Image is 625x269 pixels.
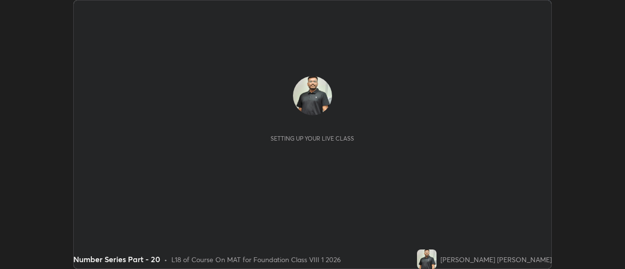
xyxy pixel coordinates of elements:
[73,253,160,265] div: Number Series Part - 20
[293,76,332,115] img: 23e7b648e18f4cfeb08ba2c1e7643307.png
[171,254,341,265] div: L18 of Course On MAT for Foundation Class VIII 1 2026
[271,135,354,142] div: Setting up your live class
[164,254,167,265] div: •
[440,254,552,265] div: [PERSON_NAME] [PERSON_NAME]
[417,249,437,269] img: 23e7b648e18f4cfeb08ba2c1e7643307.png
